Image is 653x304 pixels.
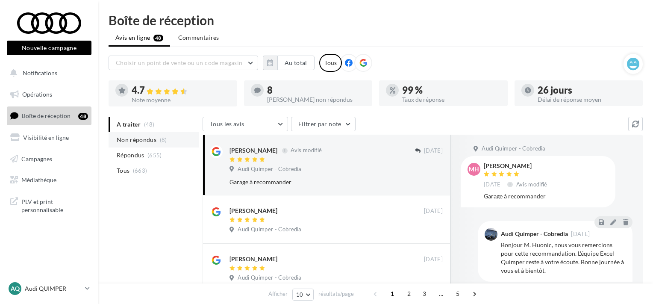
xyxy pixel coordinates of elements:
[117,166,129,175] span: Tous
[501,241,626,275] div: Bonjour M. Huonic, nous vous remercions pour cette recommandation. L'équipe Excel Quimper reste à...
[469,165,479,174] span: MH
[5,64,90,82] button: Notifications
[267,86,366,95] div: 8
[291,117,356,131] button: Filtrer par note
[238,165,301,173] span: Audi Quimper - Cobredia
[178,33,219,42] span: Commentaires
[484,181,503,189] span: [DATE]
[263,56,315,70] button: Au total
[5,129,93,147] a: Visibilité en ligne
[538,86,636,95] div: 26 jours
[7,280,91,297] a: AQ Audi QUIMPER
[229,146,277,155] div: [PERSON_NAME]
[402,97,501,103] div: Taux de réponse
[117,151,144,159] span: Répondus
[109,14,643,27] div: Boîte de réception
[5,106,93,125] a: Boîte de réception48
[451,287,465,301] span: 5
[5,192,93,218] a: PLV et print personnalisable
[21,196,88,214] span: PLV et print personnalisable
[7,41,91,55] button: Nouvelle campagne
[5,86,93,103] a: Opérations
[132,97,230,103] div: Note moyenne
[385,287,399,301] span: 1
[116,59,242,66] span: Choisir un point de vente ou un code magasin
[229,207,277,215] div: [PERSON_NAME]
[5,171,93,189] a: Médiathèque
[267,97,366,103] div: [PERSON_NAME] non répondus
[296,291,303,298] span: 10
[109,56,258,70] button: Choisir un point de vente ou un code magasin
[229,178,387,186] div: Garage à recommander
[22,112,71,119] span: Boîte de réception
[434,287,448,301] span: ...
[23,134,69,141] span: Visibilité en ligne
[484,163,549,169] div: [PERSON_NAME]
[21,176,56,183] span: Médiathèque
[5,150,93,168] a: Campagnes
[501,231,568,237] div: Audi Quimper - Cobredia
[571,231,590,237] span: [DATE]
[291,147,322,154] span: Avis modifié
[147,152,162,159] span: (655)
[277,56,315,70] button: Au total
[418,287,431,301] span: 3
[229,255,277,263] div: [PERSON_NAME]
[318,290,354,298] span: résultats/page
[238,274,301,282] span: Audi Quimper - Cobredia
[402,86,501,95] div: 99 %
[132,86,230,95] div: 4.7
[25,284,82,293] p: Audi QUIMPER
[22,91,52,98] span: Opérations
[424,147,443,155] span: [DATE]
[78,113,88,120] div: 48
[23,69,57,77] span: Notifications
[203,117,288,131] button: Tous les avis
[319,54,342,72] div: Tous
[210,120,244,127] span: Tous les avis
[292,289,314,301] button: 10
[402,287,416,301] span: 2
[538,97,636,103] div: Délai de réponse moyen
[11,284,20,293] span: AQ
[268,290,288,298] span: Afficher
[516,181,547,188] span: Avis modifié
[238,226,301,233] span: Audi Quimper - Cobredia
[424,256,443,263] span: [DATE]
[482,145,545,153] span: Audi Quimper - Cobredia
[133,167,147,174] span: (663)
[160,136,167,143] span: (8)
[424,207,443,215] span: [DATE]
[21,155,52,162] span: Campagnes
[117,136,156,144] span: Non répondus
[484,192,609,201] div: Garage à recommander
